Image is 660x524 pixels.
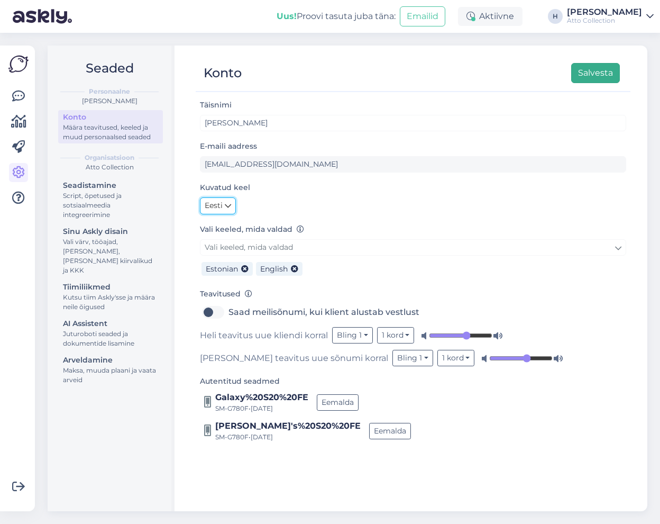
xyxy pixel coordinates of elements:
div: [PERSON_NAME] [56,96,163,106]
a: ArveldamineMaksa, muuda plaani ja vaata arveid [58,353,163,386]
button: Eemalda [369,423,411,439]
div: Proovi tasuta juba täna: [277,10,396,23]
label: Vali keeled, mida valdad [200,224,304,235]
div: Konto [204,63,242,83]
b: Organisatsioon [85,153,134,162]
label: Teavitused [200,288,252,300]
label: E-maili aadress [200,141,257,152]
a: SeadistamineScript, õpetused ja sotsiaalmeedia integreerimine [58,178,163,221]
div: [PERSON_NAME]'s%20S20%20FE [215,420,361,432]
div: Konto [63,112,158,123]
div: SM-G780F • [DATE] [215,432,361,442]
label: Täisnimi [200,100,232,111]
button: 1 kord [377,327,415,344]
a: KontoMäära teavitused, keeled ja muud personaalsed seaded [58,110,163,143]
div: SM-G780F • [DATE] [215,404,308,413]
div: Vali värv, tööajad, [PERSON_NAME], [PERSON_NAME] kiirvalikud ja KKK [63,237,158,275]
input: Sisesta e-maili aadress [200,156,626,173]
div: Tiimiliikmed [63,282,158,293]
input: Sisesta nimi [200,115,626,131]
button: 1 kord [437,350,475,366]
span: Vali keeled, mida valdad [205,242,293,252]
a: AI AssistentJuturoboti seaded ja dokumentide lisamine [58,317,163,350]
a: Sinu Askly disainVali värv, tööajad, [PERSON_NAME], [PERSON_NAME] kiirvalikud ja KKK [58,224,163,277]
div: [PERSON_NAME] [567,8,642,16]
label: Autentitud seadmed [200,376,280,387]
a: Eesti [200,197,236,214]
div: Atto Collection [56,162,163,172]
button: Bling 1 [332,327,373,344]
div: Maksa, muuda plaani ja vaata arveid [63,366,158,385]
img: Askly Logo [8,54,29,74]
div: Galaxy%20S20%20FE [215,391,308,404]
div: H [548,9,563,24]
div: Määra teavitused, keeled ja muud personaalsed seaded [63,123,158,142]
div: Seadistamine [63,180,158,191]
button: Bling 1 [392,350,433,366]
div: Sinu Askly disain [63,226,158,237]
label: Saad meilisõnumi, kui klient alustab vestlust [228,304,419,321]
div: Arveldamine [63,355,158,366]
span: Eesti [205,200,223,212]
a: [PERSON_NAME]Atto Collection [567,8,654,25]
label: Kuvatud keel [200,182,250,193]
div: Kutsu tiim Askly'sse ja määra neile õigused [63,293,158,312]
div: Heli teavitus uue kliendi korral [200,327,626,344]
div: Juturoboti seaded ja dokumentide lisamine [63,329,158,348]
a: Vali keeled, mida valdad [200,239,626,256]
button: Emailid [400,6,445,26]
div: Aktiivne [458,7,522,26]
div: [PERSON_NAME] teavitus uue sõnumi korral [200,350,626,366]
div: Script, õpetused ja sotsiaalmeedia integreerimine [63,191,158,220]
b: Uus! [277,11,297,21]
b: Personaalne [89,87,130,96]
a: TiimiliikmedKutsu tiim Askly'sse ja määra neile õigused [58,280,163,313]
button: Eemalda [317,394,359,411]
span: Estonian [206,264,238,274]
h2: Seaded [56,58,163,78]
button: Salvesta [571,63,620,83]
div: Atto Collection [567,16,642,25]
span: English [260,264,288,274]
div: AI Assistent [63,318,158,329]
